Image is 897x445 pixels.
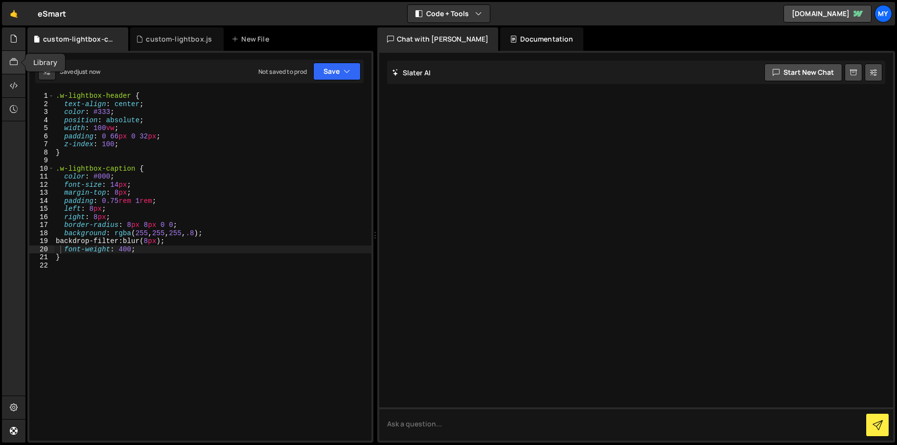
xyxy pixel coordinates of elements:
div: 6 [29,133,54,141]
div: custom-lightbox-css.css [43,34,116,44]
a: My [874,5,892,22]
h2: Slater AI [392,68,431,77]
div: Library [25,54,65,72]
div: 16 [29,213,54,222]
a: [DOMAIN_NAME] [783,5,872,22]
div: 2 [29,100,54,109]
div: just now [77,67,100,76]
div: Chat with [PERSON_NAME] [377,27,499,51]
div: Not saved to prod [258,67,307,76]
div: 13 [29,189,54,197]
div: 10 [29,165,54,173]
div: 3 [29,108,54,116]
div: 18 [29,229,54,238]
div: Documentation [500,27,583,51]
button: Start new chat [764,64,842,81]
div: eSmart [38,8,66,20]
div: 19 [29,237,54,245]
div: 20 [29,245,54,254]
div: custom-lightbox.js [146,34,212,44]
div: New File [231,34,273,44]
div: 8 [29,149,54,157]
div: Saved [60,67,100,76]
div: 12 [29,181,54,189]
div: 9 [29,156,54,165]
div: 1 [29,92,54,100]
button: Save [313,63,361,80]
div: 11 [29,173,54,181]
div: 4 [29,116,54,125]
button: Code + Tools [408,5,490,22]
div: 14 [29,197,54,205]
div: 5 [29,124,54,133]
div: 7 [29,140,54,149]
div: 22 [29,262,54,270]
a: 🤙 [2,2,26,25]
div: 17 [29,221,54,229]
div: 15 [29,205,54,213]
div: 21 [29,253,54,262]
